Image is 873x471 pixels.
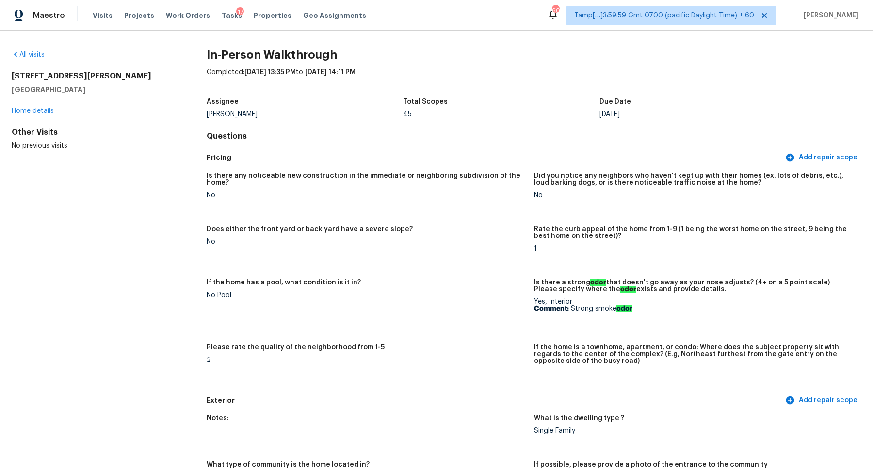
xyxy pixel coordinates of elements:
span: Visits [93,11,113,20]
h2: In-Person Walkthrough [207,50,861,60]
div: Completed: to [207,67,861,93]
div: 17 [236,7,244,17]
ah_el_jm_1744356538015: odor [616,305,632,312]
p: Strong smoke [534,305,854,312]
button: Add repair scope [783,392,861,409]
span: [DATE] 13:35 PM [244,69,296,76]
span: [DATE] 14:11 PM [305,69,356,76]
div: 2 [207,357,526,363]
h5: Please rate the quality of the neighborhood from 1-5 [207,344,385,351]
div: [PERSON_NAME] [207,111,403,118]
div: [DATE] [599,111,796,118]
span: Projects [124,11,154,20]
span: Add repair scope [787,152,857,164]
div: Single Family [534,427,854,434]
h2: [STREET_ADDRESS][PERSON_NAME] [12,71,176,81]
div: 609 [552,6,559,16]
div: Other Visits [12,127,176,137]
span: Tasks [222,12,242,19]
span: Geo Assignments [303,11,366,20]
b: Comment: [534,305,569,312]
h5: If the home has a pool, what condition is it in? [207,279,361,286]
ah_el_jm_1744356538015: odor [590,279,606,286]
a: All visits [12,51,45,58]
h5: Rate the curb appeal of the home from 1-9 (1 being the worst home on the street, 9 being the best... [534,226,854,239]
a: Home details [12,108,54,114]
div: 1 [534,245,854,252]
h5: What is the dwelling type ? [534,415,624,422]
h5: Due Date [599,98,631,105]
h5: Notes: [207,415,229,422]
span: Maestro [33,11,65,20]
h4: Questions [207,131,861,141]
h5: Total Scopes [403,98,448,105]
div: 45 [403,111,599,118]
h5: Pricing [207,153,783,163]
div: No [207,238,526,245]
h5: Assignee [207,98,239,105]
span: Work Orders [166,11,210,20]
h5: What type of community is the home located in? [207,461,370,468]
h5: [GEOGRAPHIC_DATA] [12,85,176,94]
h5: Exterior [207,395,783,406]
span: Tamp[…]3:59:59 Gmt 0700 (pacific Daylight Time) + 60 [574,11,754,20]
span: Properties [254,11,291,20]
h5: If possible, please provide a photo of the entrance to the community [534,461,768,468]
h5: Is there a strong that doesn't go away as your nose adjusts? (4+ on a 5 point scale) Please speci... [534,279,854,293]
div: No Pool [207,292,526,298]
div: Yes, Interior [534,298,854,312]
button: Add repair scope [783,149,861,167]
h5: Does either the front yard or back yard have a severe slope? [207,226,413,233]
span: Add repair scope [787,394,857,407]
div: No [207,192,526,199]
ah_el_jm_1744356538015: odor [620,286,636,293]
span: No previous visits [12,142,67,149]
span: [PERSON_NAME] [800,11,858,20]
h5: Is there any noticeable new construction in the immediate or neighboring subdivision of the home? [207,173,526,186]
h5: Did you notice any neighbors who haven't kept up with their homes (ex. lots of debris, etc.), lou... [534,173,854,186]
div: No [534,192,854,199]
h5: If the home is a townhome, apartment, or condo: Where does the subject property sit with regards ... [534,344,854,364]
